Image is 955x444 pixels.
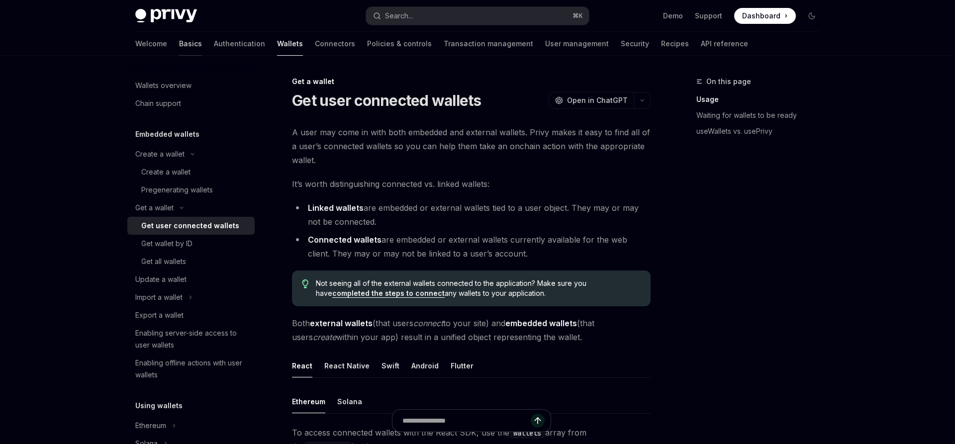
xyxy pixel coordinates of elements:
strong: Linked wallets [308,203,364,213]
a: Authentication [214,32,265,56]
em: connect [413,318,443,328]
a: Dashboard [734,8,796,24]
div: Pregenerating wallets [141,184,213,196]
button: Open in ChatGPT [549,92,634,109]
span: ⌘ K [573,12,583,20]
button: Toggle Create a wallet section [127,145,255,163]
a: API reference [701,32,748,56]
em: create [313,332,336,342]
div: Get a wallet [135,202,174,214]
h5: Embedded wallets [135,128,199,140]
button: Toggle Ethereum section [127,417,255,435]
div: React Native [324,354,370,377]
span: Open in ChatGPT [567,95,628,105]
a: Support [695,11,722,21]
button: Open search [366,7,589,25]
div: Flutter [451,354,474,377]
a: Create a wallet [127,163,255,181]
span: On this page [706,76,751,88]
a: User management [545,32,609,56]
strong: Connected wallets [308,235,382,245]
svg: Tip [302,279,309,288]
div: React [292,354,312,377]
div: Ethereum [292,390,325,413]
div: Get a wallet [292,77,651,87]
a: completed the steps to connect [332,289,445,298]
div: Get user connected wallets [141,220,239,232]
a: Enabling offline actions with user wallets [127,354,255,384]
span: Not seeing all of the external wallets connected to the application? Make sure you have any walle... [316,278,641,298]
div: Chain support [135,97,181,109]
a: Waiting for wallets to be ready [696,107,828,123]
h1: Get user connected wallets [292,91,481,109]
div: Get wallet by ID [141,238,192,250]
div: Create a wallet [141,166,191,178]
a: Get user connected wallets [127,217,255,235]
div: Wallets overview [135,80,191,91]
a: Wallets [277,32,303,56]
a: Recipes [661,32,689,56]
input: Ask a question... [402,410,531,432]
a: Enabling server-side access to user wallets [127,324,255,354]
a: Get all wallets [127,253,255,270]
div: Enabling server-side access to user wallets [135,327,249,351]
div: Import a wallet [135,291,183,303]
a: Basics [179,32,202,56]
strong: external wallets [310,318,373,328]
span: It’s worth distinguishing connected vs. linked wallets: [292,177,651,191]
div: Swift [382,354,399,377]
li: are embedded or external wallets currently available for the web client. They may or may not be l... [292,233,651,261]
a: Security [621,32,649,56]
a: Chain support [127,94,255,112]
div: Android [411,354,439,377]
strong: embedded wallets [505,318,577,328]
a: Update a wallet [127,270,255,288]
div: Get all wallets [141,256,186,267]
a: Wallets overview [127,77,255,94]
div: Search... [385,10,413,22]
span: A user may come in with both embedded and external wallets. Privy makes it easy to find all of a ... [292,125,651,167]
span: Dashboard [742,11,780,21]
a: Policies & controls [367,32,432,56]
a: Pregenerating wallets [127,181,255,199]
div: Ethereum [135,420,166,432]
div: Solana [337,390,362,413]
h5: Using wallets [135,400,183,412]
a: Demo [663,11,683,21]
a: useWallets vs. usePrivy [696,123,828,139]
div: Export a wallet [135,309,184,321]
a: Export a wallet [127,306,255,324]
img: dark logo [135,9,197,23]
button: Toggle Import a wallet section [127,288,255,306]
a: Connectors [315,32,355,56]
div: Create a wallet [135,148,185,160]
div: Update a wallet [135,273,187,285]
button: Send message [531,414,545,428]
a: Welcome [135,32,167,56]
a: Transaction management [444,32,533,56]
div: Enabling offline actions with user wallets [135,357,249,381]
button: Toggle Get a wallet section [127,199,255,217]
li: are embedded or external wallets tied to a user object. They may or may not be connected. [292,201,651,229]
span: Both (that users to your site) and (that users within your app) result in a unified object repres... [292,316,651,344]
a: Usage [696,91,828,107]
button: Toggle dark mode [804,8,820,24]
a: Get wallet by ID [127,235,255,253]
